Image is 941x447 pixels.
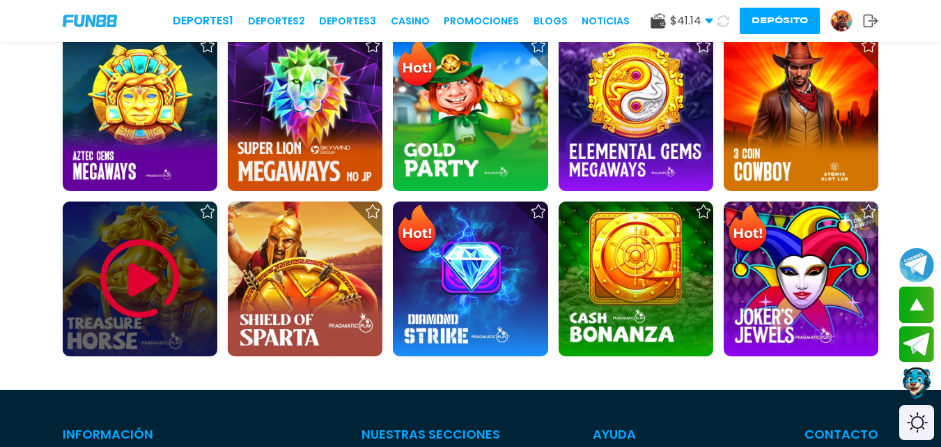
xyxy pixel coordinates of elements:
[899,287,934,323] button: scroll up
[63,36,217,190] img: Aztec Gems Megaways
[831,10,852,31] img: Avatar
[830,10,863,32] a: Avatar
[319,14,376,29] a: Deportes3
[393,36,547,190] img: Gold Party
[559,36,713,190] img: Elemental Gems Megaways
[228,36,382,190] img: Super Lion Megaways no JP
[670,13,713,29] span: $ 41.14
[98,237,182,321] img: Play Game
[899,365,934,402] button: Contact customer service
[394,203,440,257] img: Hot
[394,37,440,91] img: Hot
[724,202,878,356] img: Joker's Jewels
[534,14,568,29] a: BLOGS
[63,15,117,26] img: Company Logo
[740,8,820,34] button: Depósito
[724,36,878,190] img: 3 Coin Cowboy
[804,425,878,444] p: Contacto
[444,14,519,29] a: Promociones
[593,425,711,444] p: Ayuda
[248,14,305,29] a: Deportes2
[582,14,630,29] a: NOTICIAS
[391,14,430,29] a: CASINO
[228,202,382,356] img: Shield of Sparta
[725,203,770,257] img: Hot
[559,202,713,356] img: Cash Bonanza
[899,405,934,440] div: Switch theme
[899,247,934,283] button: Join telegram channel
[361,425,500,444] p: Nuestras Secciones
[393,202,547,356] img: Diamond Strike
[63,425,268,444] p: Información
[173,13,233,29] a: Deportes1
[899,326,934,363] button: Join telegram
